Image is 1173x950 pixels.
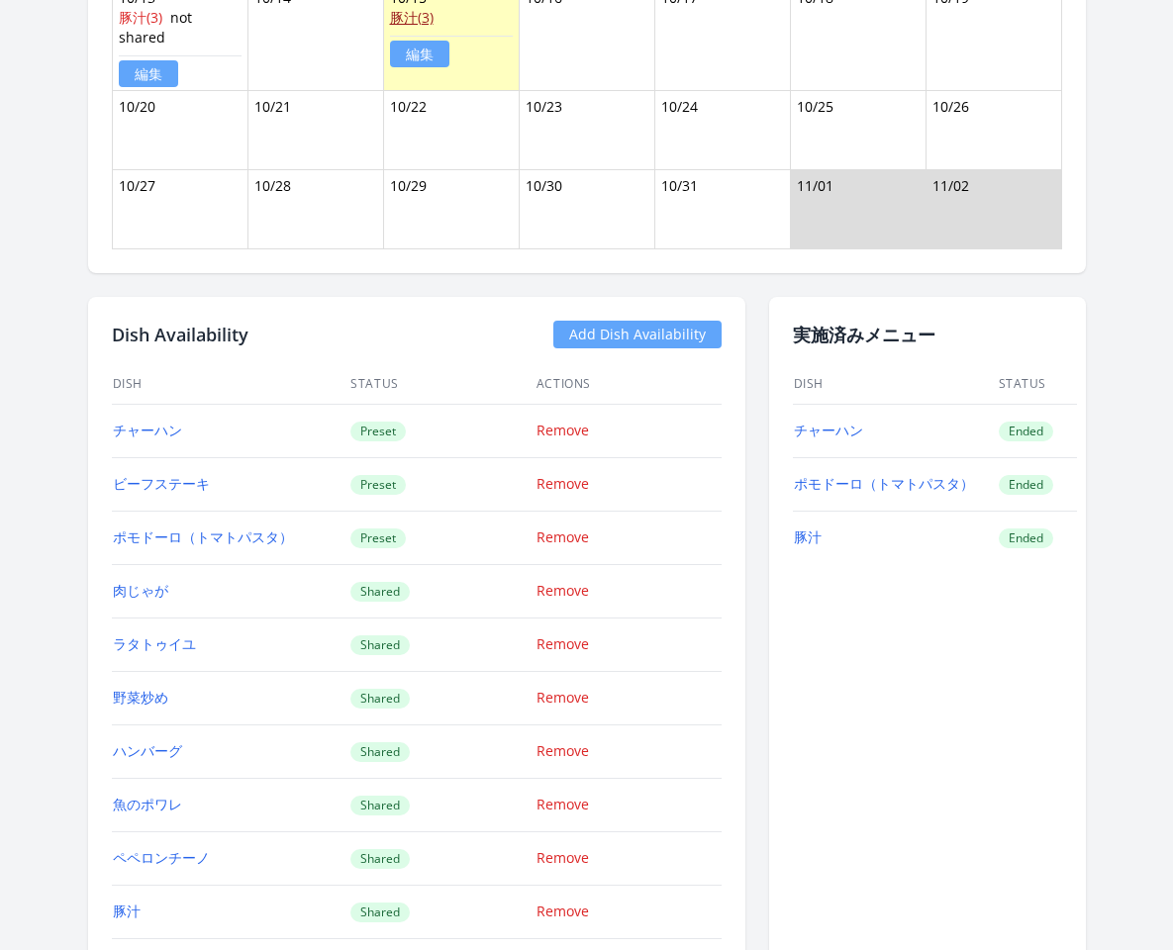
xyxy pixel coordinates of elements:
a: Remove [537,902,589,920]
td: 10/30 [519,169,654,248]
a: Remove [537,581,589,600]
a: Remove [537,527,589,546]
td: 10/31 [654,169,790,248]
a: チャーハン [113,421,182,439]
td: 10/21 [247,90,383,169]
a: Remove [537,795,589,813]
td: 11/01 [790,169,926,248]
span: Shared [350,635,410,655]
a: Remove [537,474,589,493]
td: 10/20 [112,90,247,169]
th: Status [349,364,536,405]
a: Add Dish Availability [553,321,722,348]
a: 肉じゃが [113,581,168,600]
span: Preset [350,475,406,495]
td: 10/28 [247,169,383,248]
a: 編集 [119,60,178,87]
span: Ended [999,528,1053,548]
th: Actions [536,364,722,405]
a: ビーフステーキ [113,474,210,493]
td: 10/29 [383,169,519,248]
span: Shared [350,902,410,922]
th: Dish [112,364,350,405]
a: Remove [537,848,589,867]
a: チャーハン [794,421,863,439]
span: not shared [119,8,192,47]
span: Shared [350,582,410,602]
a: 豚汁(3) [119,8,162,27]
a: 編集 [390,41,449,67]
span: Shared [350,849,410,869]
td: 10/26 [926,90,1061,169]
span: Shared [350,689,410,709]
td: 10/23 [519,90,654,169]
a: ポモドーロ（トマトパスタ） [794,474,974,493]
h2: 実施済みメニュー [793,321,1062,348]
span: Ended [999,475,1053,495]
a: Remove [537,741,589,760]
span: Preset [350,422,406,441]
td: 10/22 [383,90,519,169]
a: ラタトゥイユ [113,634,196,653]
th: Status [998,364,1077,405]
a: ポモドーロ（トマトパスタ） [113,527,293,546]
a: ハンバーグ [113,741,182,760]
a: Remove [537,421,589,439]
h2: Dish Availability [112,321,248,348]
td: 11/02 [926,169,1061,248]
span: Shared [350,796,410,815]
a: Remove [537,688,589,707]
a: 豚汁 [113,902,141,920]
span: Ended [999,422,1053,441]
a: 魚のポワレ [113,795,182,813]
th: Dish [793,364,998,405]
td: 10/27 [112,169,247,248]
a: Remove [537,634,589,653]
span: Preset [350,528,406,548]
a: 豚汁(3) [390,8,434,27]
a: 野菜炒め [113,688,168,707]
td: 10/25 [790,90,926,169]
a: 豚汁 [794,527,822,546]
td: 10/24 [654,90,790,169]
span: Shared [350,742,410,762]
a: ペペロンチーノ [113,848,210,867]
